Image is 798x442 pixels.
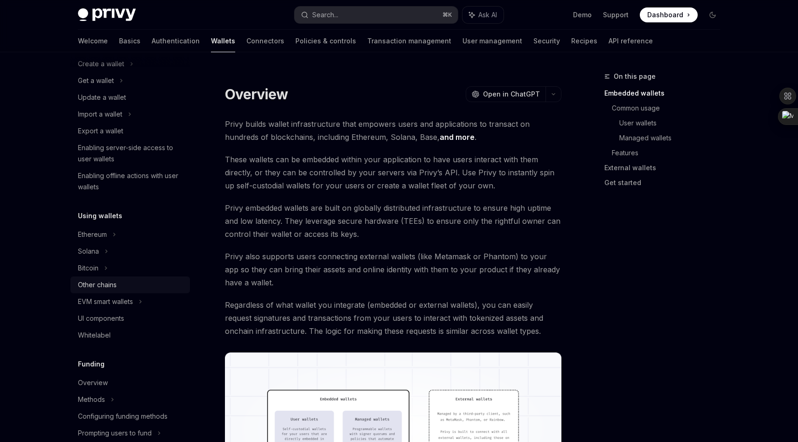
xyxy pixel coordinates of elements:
h5: Using wallets [78,210,122,221]
a: Wallets [211,30,235,52]
span: Privy also supports users connecting external wallets (like Metamask or Phantom) to your app so t... [225,250,561,289]
button: Search...⌘K [294,7,458,23]
div: Bitcoin [78,262,98,274]
span: These wallets can be embedded within your application to have users interact with them directly, ... [225,153,561,192]
div: Update a wallet [78,92,126,103]
h5: Funding [78,359,105,370]
a: Other chains [70,276,190,293]
div: Enabling offline actions with user wallets [78,170,184,193]
a: User management [462,30,522,52]
div: Whitelabel [78,330,111,341]
a: UI components [70,310,190,327]
div: EVM smart wallets [78,296,133,307]
div: Get a wallet [78,75,114,86]
a: Configuring funding methods [70,408,190,425]
a: Connectors [246,30,284,52]
span: Regardless of what wallet you integrate (embedded or external wallets), you can easily request si... [225,298,561,338]
h1: Overview [225,86,288,103]
span: Ask AI [478,10,497,20]
a: Export a wallet [70,123,190,139]
a: Enabling server-side access to user wallets [70,139,190,167]
img: dark logo [78,8,136,21]
span: On this page [614,71,656,82]
a: Update a wallet [70,89,190,106]
a: Enabling offline actions with user wallets [70,167,190,195]
a: User wallets [619,116,728,131]
a: Managed wallets [619,131,728,145]
div: Ethereum [78,229,107,240]
div: Solana [78,246,99,257]
button: Ask AI [462,7,504,23]
div: Search... [312,9,338,21]
div: UI components [78,313,124,324]
a: External wallets [604,160,728,175]
span: Privy embedded wallets are built on globally distributed infrastructure to ensure high uptime and... [225,201,561,241]
a: Common usage [612,101,728,116]
a: Security [533,30,560,52]
a: Dashboard [640,7,698,22]
div: Overview [78,377,108,388]
div: Enabling server-side access to user wallets [78,142,184,165]
a: and more [440,132,475,142]
span: ⌘ K [442,11,452,19]
div: Import a wallet [78,109,122,120]
div: Configuring funding methods [78,411,168,422]
a: Features [612,145,728,160]
a: Policies & controls [295,30,356,52]
span: Privy builds wallet infrastructure that empowers users and applications to transact on hundreds o... [225,117,561,144]
a: Get started [604,175,728,190]
a: Support [603,10,629,20]
span: Open in ChatGPT [483,90,540,99]
button: Open in ChatGPT [466,86,546,102]
a: Recipes [571,30,597,52]
a: API reference [609,30,653,52]
button: Toggle dark mode [705,7,720,22]
a: Embedded wallets [604,86,728,101]
div: Prompting users to fund [78,428,152,439]
a: Whitelabel [70,327,190,344]
a: Overview [70,374,190,391]
a: Basics [119,30,140,52]
a: Welcome [78,30,108,52]
a: Transaction management [367,30,451,52]
a: Demo [573,10,592,20]
span: Dashboard [647,10,683,20]
div: Export a wallet [78,125,123,137]
div: Methods [78,394,105,405]
a: Authentication [152,30,200,52]
div: Other chains [78,279,117,290]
